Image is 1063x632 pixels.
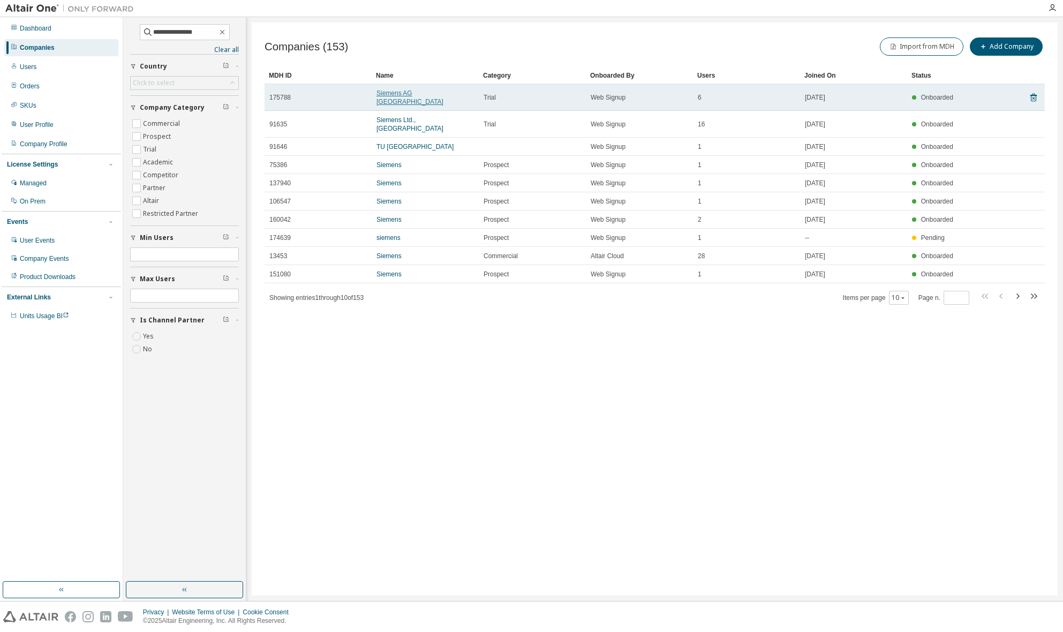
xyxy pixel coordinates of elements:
[223,62,229,71] span: Clear filter
[921,216,953,223] span: Onboarded
[269,161,287,169] span: 75386
[805,270,825,279] span: [DATE]
[20,101,36,110] div: SKUs
[143,194,161,207] label: Altair
[223,234,229,242] span: Clear filter
[7,160,58,169] div: License Settings
[591,197,625,206] span: Web Signup
[130,267,239,291] button: Max Users
[698,93,702,102] span: 6
[376,179,402,187] a: Siemens
[921,121,953,128] span: Onboarded
[269,179,291,187] span: 137940
[484,215,509,224] span: Prospect
[591,120,625,129] span: Web Signup
[805,215,825,224] span: [DATE]
[698,234,702,242] span: 1
[65,611,76,622] img: facebook.svg
[143,207,200,220] label: Restricted Partner
[805,234,809,242] span: --
[484,93,496,102] span: Trial
[591,252,624,260] span: Altair Cloud
[804,67,903,84] div: Joined On
[918,291,969,305] span: Page n.
[376,89,443,106] a: Siemens AG [GEOGRAPHIC_DATA]
[130,55,239,78] button: Country
[20,254,69,263] div: Company Events
[7,293,51,302] div: External Links
[143,156,175,169] label: Academic
[376,216,402,223] a: Siemens
[591,161,625,169] span: Web Signup
[118,611,133,622] img: youtube.svg
[591,179,625,187] span: Web Signup
[698,197,702,206] span: 1
[484,252,518,260] span: Commercial
[911,67,981,84] div: Status
[140,275,175,283] span: Max Users
[376,161,402,169] a: Siemens
[223,316,229,325] span: Clear filter
[698,252,705,260] span: 28
[484,197,509,206] span: Prospect
[223,275,229,283] span: Clear filter
[484,179,509,187] span: Prospect
[376,143,454,151] a: TU [GEOGRAPHIC_DATA]
[20,82,40,91] div: Orders
[140,62,167,71] span: Country
[376,198,402,205] a: Siemens
[143,130,173,143] label: Prospect
[880,37,963,56] button: Import from MDH
[269,197,291,206] span: 106547
[140,103,205,112] span: Company Category
[243,608,295,616] div: Cookie Consent
[921,143,953,151] span: Onboarded
[376,67,474,84] div: Name
[143,616,295,626] p: © 2025 Altair Engineering, Inc. All Rights Reserved.
[131,77,238,89] div: Click to select
[143,182,168,194] label: Partner
[133,79,175,87] div: Click to select
[591,93,625,102] span: Web Signup
[591,142,625,151] span: Web Signup
[376,270,402,278] a: Siemens
[698,215,702,224] span: 2
[921,161,953,169] span: Onboarded
[269,67,367,84] div: MDH ID
[805,161,825,169] span: [DATE]
[82,611,94,622] img: instagram.svg
[7,217,28,226] div: Events
[5,3,139,14] img: Altair One
[143,143,159,156] label: Trial
[265,41,348,53] span: Companies (153)
[143,343,154,356] label: No
[376,252,402,260] a: Siemens
[20,236,55,245] div: User Events
[921,94,953,101] span: Onboarded
[590,67,689,84] div: Onboarded By
[376,234,401,242] a: siemens
[143,330,156,343] label: Yes
[805,179,825,187] span: [DATE]
[20,24,51,33] div: Dashboard
[223,103,229,112] span: Clear filter
[269,294,364,302] span: Showing entries 1 through 10 of 153
[3,611,58,622] img: altair_logo.svg
[805,120,825,129] span: [DATE]
[484,270,509,279] span: Prospect
[100,611,111,622] img: linkedin.svg
[20,273,76,281] div: Product Downloads
[143,608,172,616] div: Privacy
[697,67,796,84] div: Users
[140,234,174,242] span: Min Users
[921,179,953,187] span: Onboarded
[130,309,239,332] button: Is Channel Partner
[269,120,287,129] span: 91635
[805,252,825,260] span: [DATE]
[130,46,239,54] a: Clear all
[269,142,287,151] span: 91646
[698,142,702,151] span: 1
[20,179,47,187] div: Managed
[805,93,825,102] span: [DATE]
[805,142,825,151] span: [DATE]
